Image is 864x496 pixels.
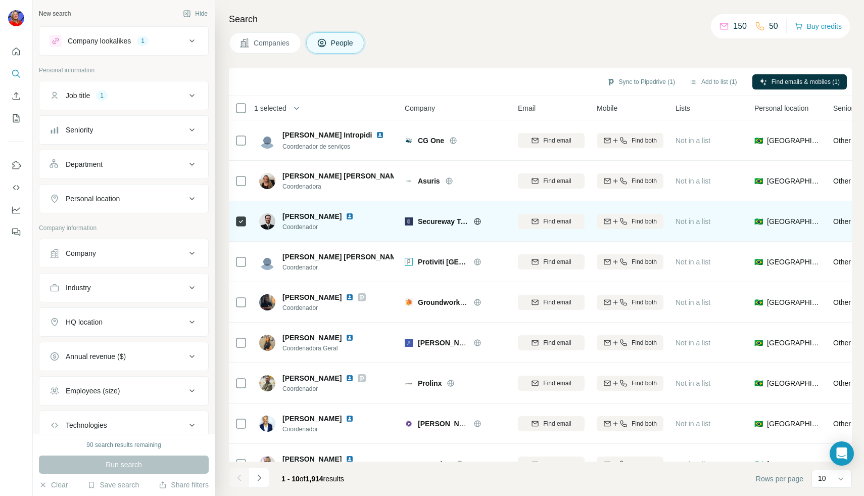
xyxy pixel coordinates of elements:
button: Save search [87,480,139,490]
button: Find both [597,133,663,148]
button: Employees (size) [39,379,208,403]
img: LinkedIn logo [346,374,354,382]
span: Not in a list [676,420,710,428]
span: Find both [632,136,657,145]
button: Seniority [39,118,208,142]
img: Logo of Grant Thornton Brazil [405,420,413,428]
span: 🇧🇷 [754,419,763,429]
span: Find email [543,460,571,469]
span: Not in a list [676,339,710,347]
button: Find email [518,295,585,310]
span: 🇧🇷 [754,378,763,388]
img: Avatar [259,335,275,351]
img: Avatar [259,416,275,432]
span: Companies [254,38,291,48]
span: Email [518,103,536,113]
div: New search [39,9,71,18]
span: Find email [543,136,571,145]
span: [GEOGRAPHIC_DATA] [767,136,821,146]
span: Find both [632,257,657,266]
img: Logo of Esag Jr Consultoria em Administração [405,339,413,347]
img: Logo of Prolinx [405,379,413,387]
span: Other [833,137,851,145]
span: Coordenadora [282,182,394,191]
span: [GEOGRAPHIC_DATA] [767,378,821,388]
button: Find email [518,173,585,189]
img: LinkedIn logo [346,415,354,423]
div: 1 [137,36,149,46]
span: Other [833,217,851,226]
span: Coordenador [282,303,366,312]
button: Technologies [39,413,208,437]
img: Avatar [259,375,275,391]
span: [PERSON_NAME] [282,414,342,424]
div: Personal location [66,194,120,204]
span: Personal location [754,103,808,113]
button: Find both [597,173,663,189]
h4: Search [229,12,852,26]
p: 50 [769,20,778,32]
span: Not in a list [676,217,710,226]
button: Find both [597,376,663,391]
span: [PERSON_NAME] Consultoria em Administração [418,339,582,347]
span: Rows per page [756,474,803,484]
div: 90 search results remaining [86,440,161,449]
span: Not in a list [676,460,710,468]
div: Company lookalikes [68,36,131,46]
img: LinkedIn logo [346,455,354,463]
div: Technologies [66,420,107,430]
span: Find email [543,298,571,307]
button: HQ location [39,310,208,334]
div: Job title [66,91,90,101]
span: Seniority [833,103,860,113]
button: Company [39,241,208,265]
button: Sync to Pipedrive (1) [600,74,682,89]
span: Lists [676,103,690,113]
button: Navigate to next page [249,468,269,488]
p: 150 [733,20,747,32]
button: Find email [518,214,585,229]
span: Coordenador [282,384,366,393]
span: Not in a list [676,258,710,266]
button: Personal location [39,187,208,211]
span: 1 selected [254,103,286,113]
div: Seniority [66,125,93,135]
button: Feedback [8,223,24,241]
span: 1,914 [306,475,323,483]
span: [PERSON_NAME] [282,292,342,302]
div: Employees (size) [66,386,120,396]
div: Domínio [53,60,77,66]
span: [PERSON_NAME] [282,373,342,383]
span: Find both [632,176,657,186]
span: 🇧🇷 [754,216,763,227]
div: Open Intercom Messenger [830,441,854,466]
span: [PERSON_NAME] [282,333,342,343]
button: Search [8,65,24,83]
button: Buy credits [795,19,842,33]
span: Find emails & mobiles (1) [772,77,840,86]
div: Palavras-chave [118,60,162,66]
span: Find both [632,419,657,428]
img: Logo of Secureway Tecnologia [405,217,413,226]
span: Find email [543,338,571,347]
span: Find both [632,298,657,307]
span: [GEOGRAPHIC_DATA] [767,419,821,429]
span: 🇧🇷 [754,297,763,307]
span: Asuris [418,176,440,186]
button: Find both [597,416,663,431]
img: tab_keywords_by_traffic_grey.svg [107,59,115,67]
button: Use Surfe on LinkedIn [8,156,24,174]
img: Logo of Protiviti Brasil [405,258,413,266]
div: Industry [66,283,91,293]
img: LinkedIn logo [346,212,354,220]
span: Coordenador [282,222,366,232]
button: Add to list (1) [682,74,744,89]
button: Find both [597,254,663,269]
img: Avatar [259,173,275,189]
span: Find both [632,338,657,347]
span: Prolinx [418,378,442,388]
span: [PERSON_NAME] [282,211,342,221]
div: 1 [96,91,108,100]
button: Dashboard [8,201,24,219]
span: of [300,475,306,483]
